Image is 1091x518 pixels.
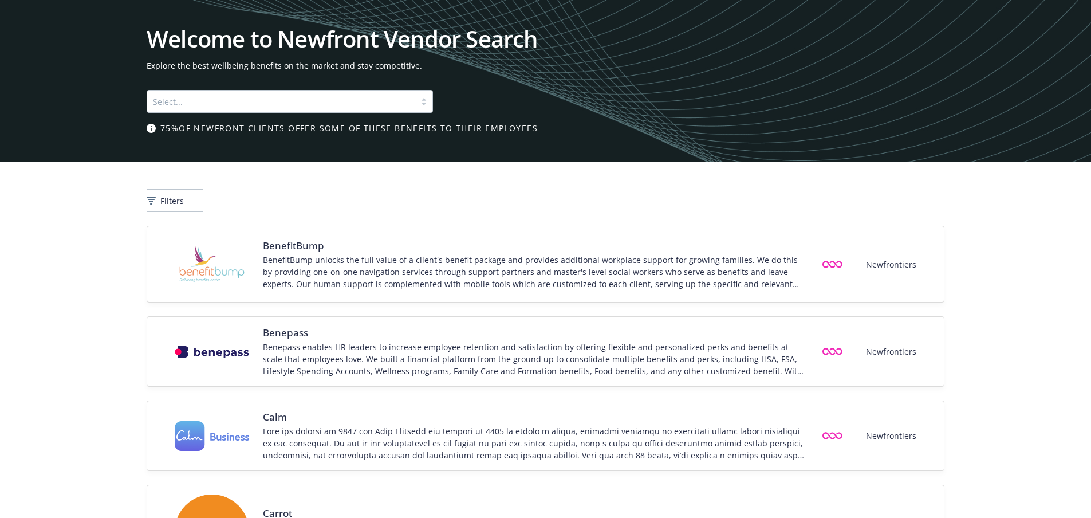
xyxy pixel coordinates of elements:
[263,326,806,340] span: Benepass
[263,425,806,461] div: Lore ips dolorsi am 9847 con Adip Elitsedd eiu tempori ut 4405 la etdolo m aliqua, enimadmi venia...
[160,195,184,207] span: Filters
[147,60,944,72] span: Explore the best wellbeing benefits on the market and stay competitive.
[866,430,916,442] span: Newfrontiers
[160,122,538,134] span: 75% of Newfront clients offer some of these benefits to their employees
[175,421,249,452] img: Vendor logo for Calm
[147,189,203,212] button: Filters
[263,341,806,377] div: Benepass enables HR leaders to increase employee retention and satisfaction by offering flexible ...
[175,236,249,293] img: Vendor logo for BenefitBump
[263,410,806,424] span: Calm
[866,258,916,270] span: Newfrontiers
[263,254,806,290] div: BenefitBump unlocks the full value of a client's benefit package and provides additional workplac...
[175,346,249,358] img: Vendor logo for Benepass
[866,346,916,358] span: Newfrontiers
[263,239,806,253] span: BenefitBump
[147,28,944,50] h1: Welcome to Newfront Vendor Search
